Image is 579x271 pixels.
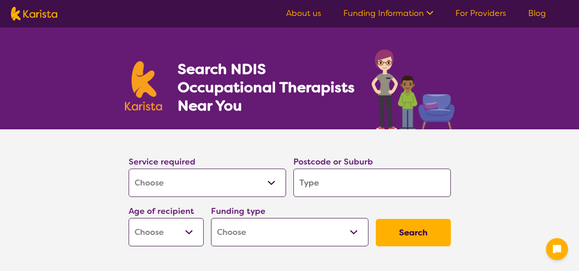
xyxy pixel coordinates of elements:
a: For Providers [455,8,506,19]
label: Service required [129,156,195,167]
a: Funding Information [343,8,433,19]
button: Search [376,219,451,246]
a: About us [286,8,321,19]
label: Age of recipient [129,206,194,217]
img: Karista logo [125,61,162,111]
a: Blog [528,8,546,19]
img: occupational-therapy [372,49,455,129]
img: Karista logo [11,7,57,21]
h1: Search NDIS Occupational Therapists Near You [178,60,356,115]
label: Funding type [211,206,265,217]
input: Type [293,169,451,197]
label: Postcode or Suburb [293,156,373,167]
